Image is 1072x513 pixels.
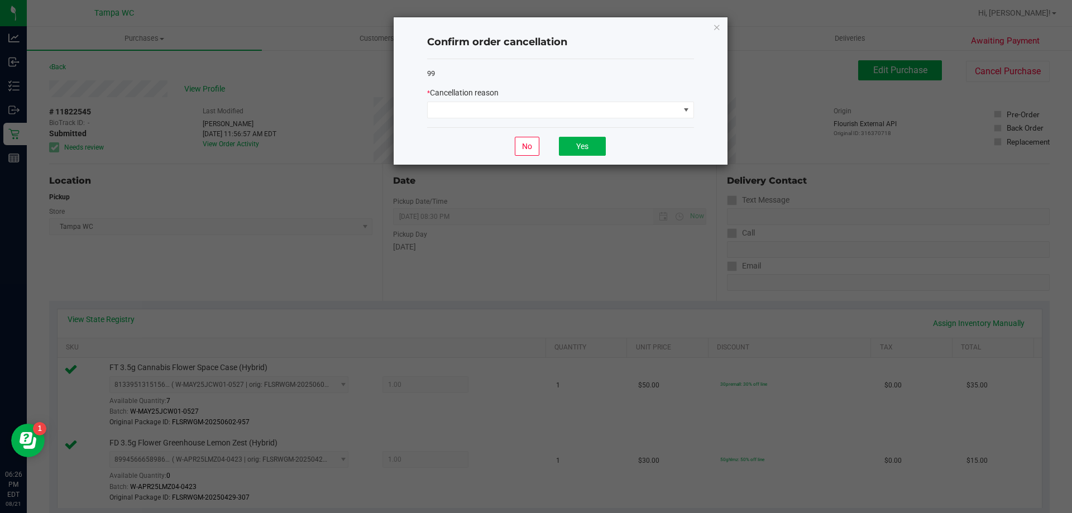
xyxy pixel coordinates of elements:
[427,35,694,50] h4: Confirm order cancellation
[11,424,45,457] iframe: Resource center
[430,88,499,97] span: Cancellation reason
[713,20,721,33] button: Close
[427,69,435,78] span: 99
[515,137,539,156] button: No
[33,422,46,435] iframe: Resource center unread badge
[559,137,606,156] button: Yes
